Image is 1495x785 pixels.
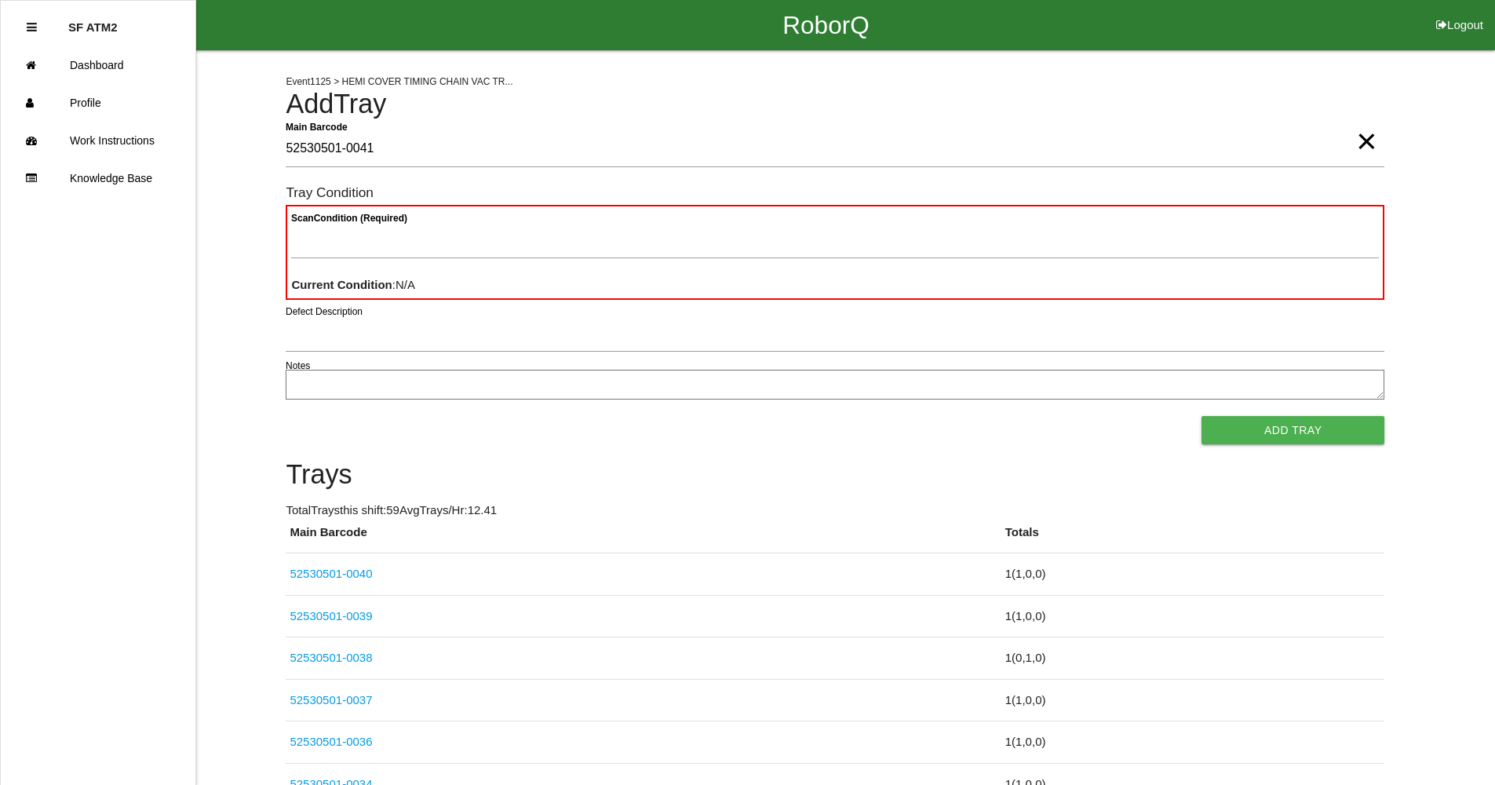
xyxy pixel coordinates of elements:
[290,567,372,580] a: 52530501-0040
[290,735,372,748] a: 52530501-0036
[286,185,1384,200] h6: Tray Condition
[1001,524,1385,553] th: Totals
[1001,721,1385,764] td: 1 ( 1 , 0 , 0 )
[1001,595,1385,637] td: 1 ( 1 , 0 , 0 )
[1201,416,1384,444] button: Add Tray
[290,609,372,623] a: 52530501-0039
[68,9,118,34] p: SF ATM2
[291,213,407,224] b: Scan Condition (Required)
[286,524,1001,553] th: Main Barcode
[1001,679,1385,721] td: 1 ( 1 , 0 , 0 )
[1,159,195,197] a: Knowledge Base
[1356,110,1376,141] span: Clear Input
[286,305,363,319] label: Defect Description
[1001,637,1385,680] td: 1 ( 0 , 1 , 0 )
[286,359,310,373] label: Notes
[286,121,348,132] b: Main Barcode
[286,131,1384,167] input: Required
[286,502,1384,520] p: Total Trays this shift: 59 Avg Trays /Hr: 12.41
[290,693,372,706] a: 52530501-0037
[291,278,392,291] b: Current Condition
[286,460,1384,490] h4: Trays
[286,89,1384,119] h4: Add Tray
[291,278,415,291] span: : N/A
[286,76,512,87] span: Event 1125 > HEMI COVER TIMING CHAIN VAC TR...
[1,84,195,122] a: Profile
[1001,553,1385,596] td: 1 ( 1 , 0 , 0 )
[290,651,372,664] a: 52530501-0038
[1,46,195,84] a: Dashboard
[27,9,37,46] div: Close
[1,122,195,159] a: Work Instructions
